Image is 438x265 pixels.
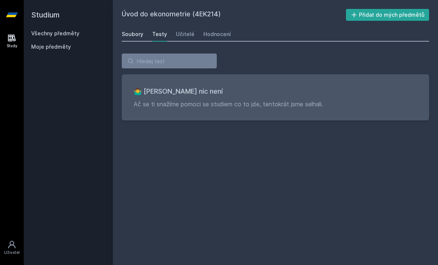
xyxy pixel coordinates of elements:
input: Hledej test [122,54,217,68]
p: Ač se ti snažíme pomoci se studiem co to jde, tentokrát jsme selhali. [134,100,417,109]
div: Uživatel [4,250,20,255]
div: Testy [152,30,167,38]
span: Moje předměty [31,43,71,51]
div: Učitelé [176,30,195,38]
div: Soubory [122,30,143,38]
a: Učitelé [176,27,195,42]
h3: 🤷‍♂️ [PERSON_NAME] nic není [134,86,417,97]
div: Study [7,43,17,49]
a: Testy [152,27,167,42]
a: Hodnocení [203,27,231,42]
h2: Úvod do ekonometrie (4EK214) [122,9,346,21]
a: Všechny předměty [31,30,79,36]
a: Uživatel [1,236,22,259]
a: Study [1,30,22,52]
button: Přidat do mých předmětů [346,9,429,21]
div: Hodnocení [203,30,231,38]
a: Soubory [122,27,143,42]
